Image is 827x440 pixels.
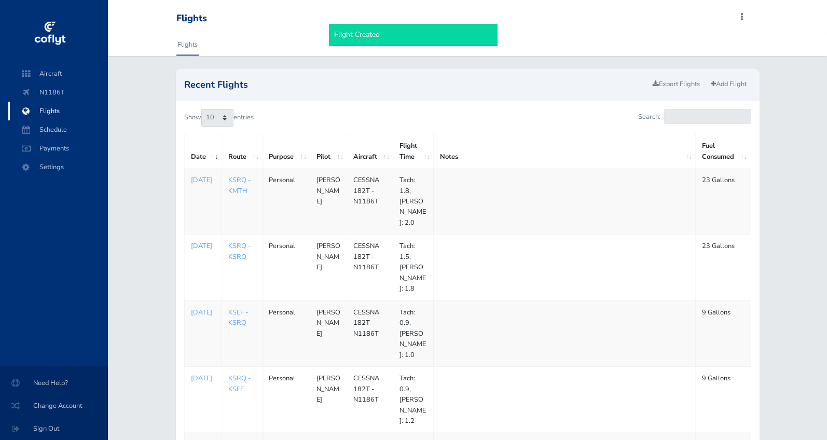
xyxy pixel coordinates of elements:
[12,396,95,415] span: Change Account
[33,18,67,49] img: coflyt logo
[19,120,98,139] span: Schedule
[310,367,347,433] td: [PERSON_NAME]
[696,169,751,235] td: 23 Gallons
[228,374,251,393] a: KSRQ - KSEF
[191,307,215,318] a: [DATE]
[696,134,751,169] th: Fuel Consumed: activate to sort column ascending
[222,134,263,169] th: Route: activate to sort column ascending
[347,367,393,433] td: CESSNA 182T - N1186T
[329,24,498,46] div: Flight Created
[310,134,347,169] th: Pilot: activate to sort column ascending
[393,134,434,169] th: Flight Time: activate to sort column ascending
[696,367,751,433] td: 9 Gallons
[648,77,705,92] a: Export Flights
[184,80,648,89] h2: Recent Flights
[347,169,393,235] td: CESSNA 182T - N1186T
[191,175,215,185] a: [DATE]
[176,13,207,24] div: Flights
[19,139,98,158] span: Payments
[310,300,347,366] td: [PERSON_NAME]
[263,134,310,169] th: Purpose: activate to sort column ascending
[19,83,98,102] span: N1186T
[347,134,393,169] th: Aircraft: activate to sort column ascending
[664,109,751,124] input: Search:
[706,77,751,92] a: Add Flight
[201,109,233,127] select: Showentries
[263,367,310,433] td: Personal
[184,109,254,127] label: Show entries
[228,241,251,261] a: KSRQ - KSRQ
[347,235,393,300] td: CESSNA 182T - N1186T
[393,169,434,235] td: Tach: 1.8, [PERSON_NAME]: 2.0
[191,373,215,383] a: [DATE]
[19,102,98,120] span: Flights
[347,300,393,366] td: CESSNA 182T - N1186T
[12,419,95,438] span: Sign Out
[393,300,434,366] td: Tach: 0.9, [PERSON_NAME]: 1.0
[191,241,215,251] a: [DATE]
[638,109,751,124] label: Search:
[310,169,347,235] td: [PERSON_NAME]
[184,134,222,169] th: Date: activate to sort column ascending
[19,158,98,176] span: Settings
[228,175,251,195] a: KSRQ - KMTH
[228,308,248,327] a: KSEF - KSRQ
[263,300,310,366] td: Personal
[176,33,199,56] a: Flights
[434,134,696,169] th: Notes: activate to sort column ascending
[12,374,95,392] span: Need Help?
[263,169,310,235] td: Personal
[696,300,751,366] td: 9 Gallons
[393,367,434,433] td: Tach: 0.9, [PERSON_NAME]: 1.2
[696,235,751,300] td: 23 Gallons
[19,64,98,83] span: Aircraft
[393,235,434,300] td: Tach: 1.5, [PERSON_NAME]: 1.8
[310,235,347,300] td: [PERSON_NAME]
[263,235,310,300] td: Personal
